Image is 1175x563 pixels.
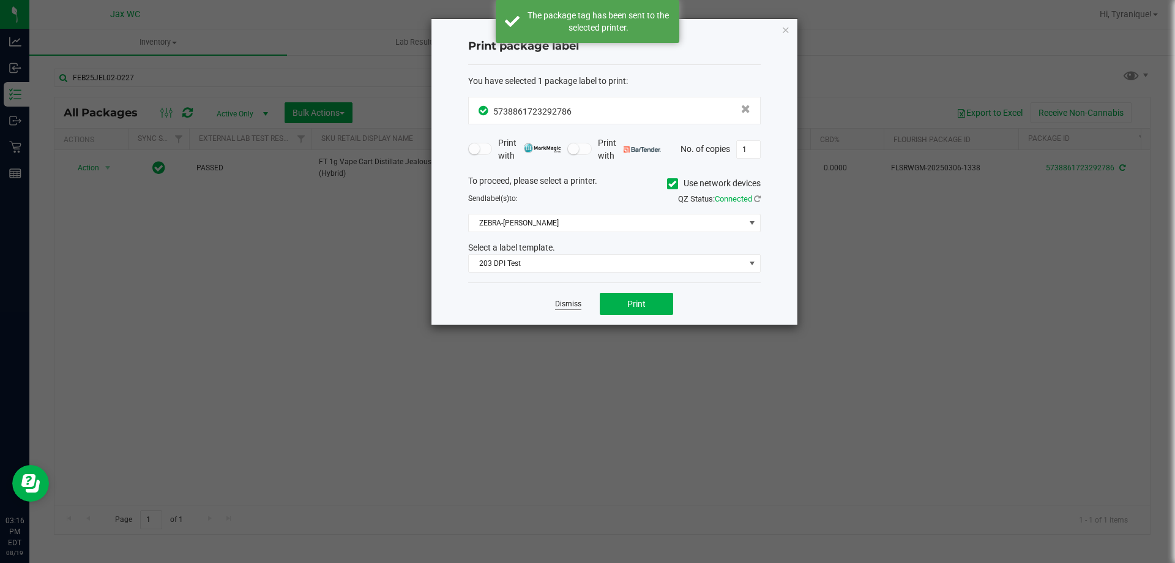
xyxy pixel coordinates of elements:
img: bartender.png [624,146,661,153]
span: Send to: [468,194,518,203]
div: Select a label template. [459,241,770,254]
span: QZ Status: [678,194,761,203]
span: Connected [715,194,752,203]
span: No. of copies [681,143,730,153]
label: Use network devices [667,177,761,190]
span: label(s) [485,194,509,203]
span: ZEBRA-[PERSON_NAME] [469,214,745,232]
div: To proceed, please select a printer. [459,175,770,193]
span: In Sync [479,104,490,117]
span: Print with [598,137,661,162]
div: : [468,75,761,88]
span: Print [627,299,646,309]
span: You have selected 1 package label to print [468,76,626,86]
span: Print with [498,137,561,162]
a: Dismiss [555,299,581,309]
img: mark_magic_cybra.png [524,143,561,153]
div: The package tag has been sent to the selected printer. [526,9,670,34]
button: Print [600,293,673,315]
span: 203 DPI Test [469,255,745,272]
iframe: Resource center [12,465,49,502]
h4: Print package label [468,39,761,55]
span: 5738861723292786 [493,107,572,116]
